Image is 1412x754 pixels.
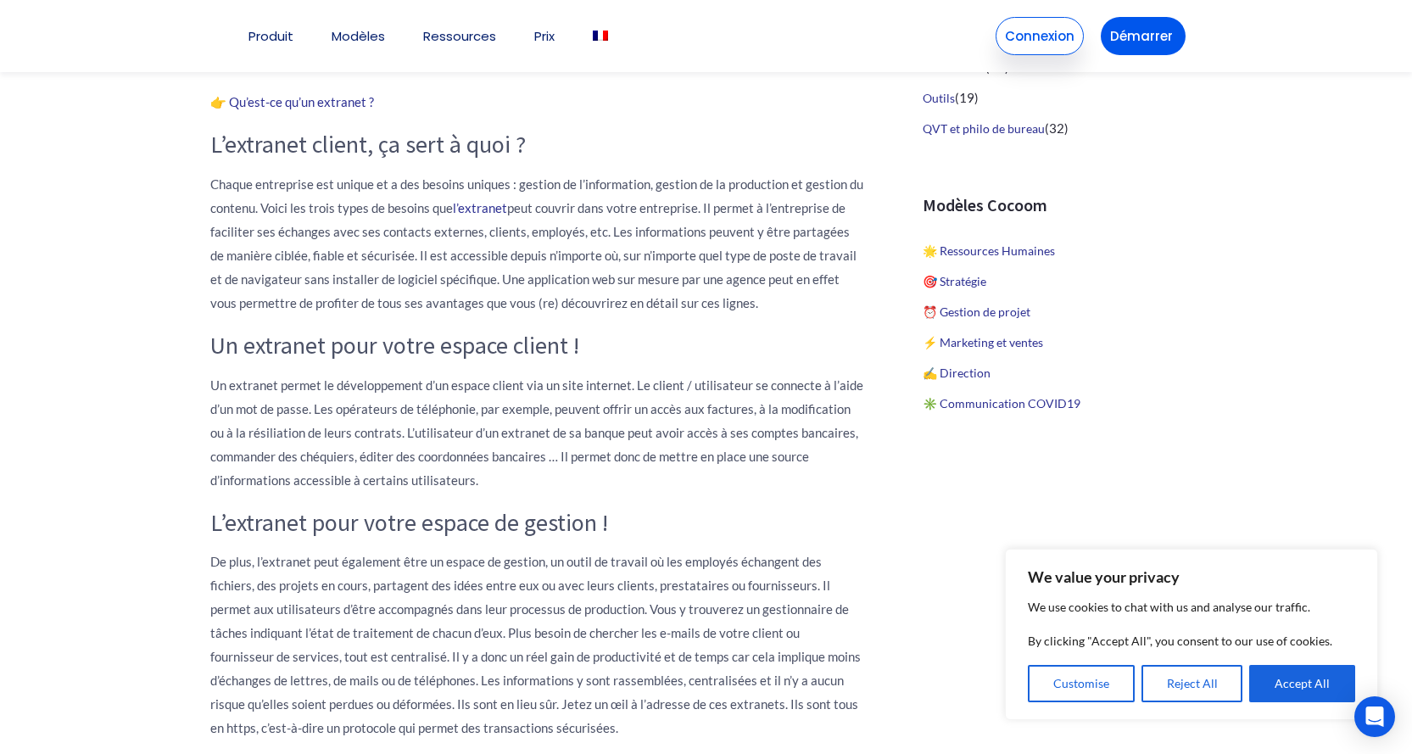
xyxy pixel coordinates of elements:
[210,94,374,109] a: 👉 Qu’est-ce qu’un extranet ?
[248,30,293,42] a: Produit
[923,121,1045,136] a: QVT et philo de bureau
[534,30,555,42] a: Prix
[1028,665,1135,702] button: Customise
[210,332,863,360] h3: Un extranet pour votre espace client !
[923,366,991,380] a: ✍️ Direction
[210,509,863,538] h3: L’extranet pour votre espace de gestion !
[1249,665,1355,702] button: Accept All
[423,30,496,42] a: Ressources
[923,195,1203,215] h3: Modèles Cocoom
[1028,567,1355,587] p: We value your privacy
[210,131,863,159] h3: L’extranet client, ça sert à quoi ?
[996,17,1084,55] a: Connexion
[210,373,863,492] p: Un extranet permet le développement d’un espace client via un site internet. Le client / utilisat...
[923,243,1055,258] a: 🌟 Ressources Humaines
[332,30,385,42] a: Modèles
[593,31,608,41] img: Français
[923,396,1080,411] a: ✳️ Communication COVID19
[923,91,955,105] a: Outils
[210,550,863,740] p: De plus, l’extranet peut également être un espace de gestion, un outil de travail où les employés...
[1028,597,1355,617] p: We use cookies to chat with us and analyse our traffic.
[923,83,1203,114] li: (19)
[1141,665,1243,702] button: Reject All
[1028,631,1355,651] p: By clicking "Accept All", you consent to our use of cookies.
[453,200,507,215] a: l’extranet
[923,114,1203,144] li: (32)
[1101,17,1186,55] a: Démarrer
[210,172,863,315] p: Chaque entreprise est unique et a des besoins uniques : gestion de l’information, gestion de la p...
[923,304,1030,319] a: ⏰ Gestion de projet
[923,335,1043,349] a: ⚡️ Marketing et ventes
[1354,696,1395,737] div: Open Intercom Messenger
[923,274,986,288] a: 🎯 Stratégie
